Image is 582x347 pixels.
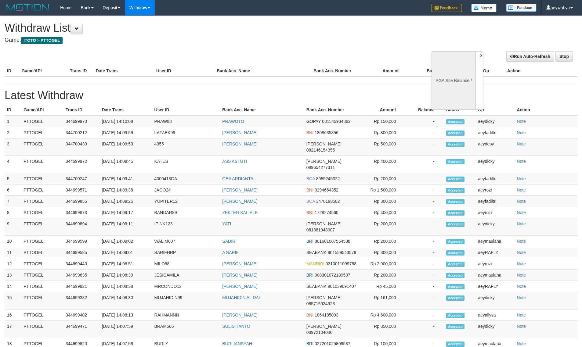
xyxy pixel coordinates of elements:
a: Note [517,250,526,255]
td: PTTOGEL [21,236,63,247]
td: 15 [5,292,21,309]
td: PTTOGEL [21,196,63,207]
span: BRI [306,239,313,244]
a: Note [517,341,526,346]
td: aeydicky [475,321,514,338]
a: [PERSON_NAME] [222,261,257,266]
td: 344699599 [63,236,99,247]
td: 12 [5,258,21,270]
span: 027201025809537 [315,341,350,346]
td: BRAM666 [152,321,220,338]
td: 13 [5,270,21,281]
td: 344700247 [63,173,99,184]
td: aeyallysa [475,309,514,321]
a: Note [517,199,526,204]
span: SEABANK [306,250,327,255]
a: [PERSON_NAME] [222,188,257,192]
span: Accepted [446,222,465,227]
span: [PERSON_NAME] [306,324,342,329]
span: 801601007554538 [315,239,350,244]
img: Feedback.jpg [432,4,462,12]
td: JESICAMILA [152,270,220,281]
td: 344699571 [63,184,99,196]
td: 10 [5,236,21,247]
span: Accepted [446,284,465,289]
td: [DATE] 14:09:25 [99,196,152,207]
span: 089654277311 [306,165,335,170]
span: 901559543579 [328,250,356,255]
td: aeyRAFLY [475,247,514,258]
a: A SARIF [222,250,239,255]
td: PTTOGEL [21,218,63,236]
td: aeyrozi [475,184,514,196]
a: Note [517,130,526,135]
a: [PERSON_NAME] [222,313,257,317]
td: WALIM007 [152,236,220,247]
td: MUJAHIDIN99 [152,292,220,309]
td: PTTOGEL [21,173,63,184]
td: Rp 2,000,000 [360,258,405,270]
td: 344699635 [63,270,99,281]
span: BRI [306,341,313,346]
span: BNI [306,188,313,192]
td: 17 [5,321,21,338]
th: User ID [154,65,214,77]
a: [PERSON_NAME] [222,284,257,289]
td: - [405,173,443,184]
span: Accepted [446,262,465,267]
td: - [405,207,443,218]
td: Rp 300,000 [360,247,405,258]
td: [DATE] 14:09:45 [99,156,152,173]
td: - [405,116,443,127]
td: Rp 509,000 [360,138,405,156]
span: [PERSON_NAME] [306,141,342,146]
span: Accepted [446,159,465,164]
td: aeyfadiltri [475,196,514,207]
td: PTTOGEL [21,309,63,321]
img: MOTION_logo.png [5,3,51,12]
td: PTTOGEL [21,321,63,338]
td: 344699894 [63,218,99,236]
td: [DATE] 14:09:41 [99,173,152,184]
span: Accepted [446,119,465,124]
span: Accepted [446,239,465,244]
td: Rp 200,000 [360,236,405,247]
td: IPINK123 [152,218,220,236]
span: [PERSON_NAME] [306,221,342,226]
span: 901039091407 [328,284,356,289]
h1: Withdraw List [5,22,382,34]
td: aeydicky [475,218,514,236]
td: 14 [5,281,21,292]
td: Rp 200,000 [360,173,405,184]
td: PTTOGEL [21,292,63,309]
span: BCA [306,199,315,204]
h4: Game: [5,37,382,43]
th: Bank Acc. Number [304,104,360,116]
a: BURLIANSYAH [222,341,252,346]
td: - [405,236,443,247]
a: Note [517,324,526,329]
td: PTTOGEL [21,258,63,270]
td: PTTOGEL [21,127,63,138]
span: Accepted [446,250,465,256]
a: Note [517,284,526,289]
td: [DATE] 14:09:59 [99,127,152,138]
span: Accepted [446,199,465,204]
span: BNI [306,130,313,135]
span: BNI [306,210,313,215]
td: [DATE] 14:08:39 [99,270,152,281]
th: Action [514,104,577,116]
td: 1 [5,116,21,127]
a: MUJAHIDIN AL DAI [222,295,260,300]
td: 344700439 [63,138,99,156]
span: [PERSON_NAME] [306,159,342,164]
th: Status [444,104,475,116]
td: aeyfadiltri [475,127,514,138]
th: Game/API [19,65,68,77]
span: 081545934862 [322,119,350,124]
td: aeyRAFLY [475,281,514,292]
td: Rp 150,000 [360,116,405,127]
a: GEA ARDIANTA [222,176,253,181]
td: 344699332 [63,292,99,309]
th: ID [5,104,21,116]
